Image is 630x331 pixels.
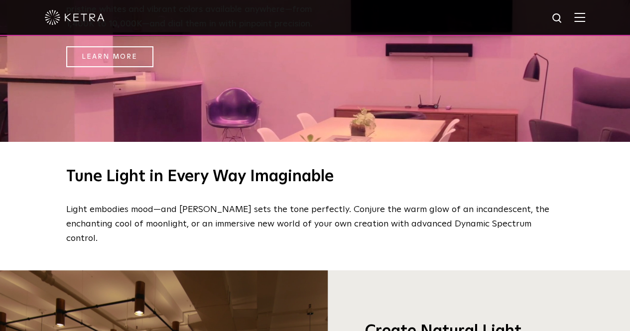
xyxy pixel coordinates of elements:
a: Learn More [66,46,153,68]
img: search icon [551,12,564,25]
p: Light embodies mood—and [PERSON_NAME] sets the tone perfectly. Conjure the warm glow of an incand... [66,203,559,245]
img: Hamburger%20Nav.svg [574,12,585,22]
h2: Tune Light in Every Way Imaginable [66,167,564,188]
img: ketra-logo-2019-white [45,10,105,25]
